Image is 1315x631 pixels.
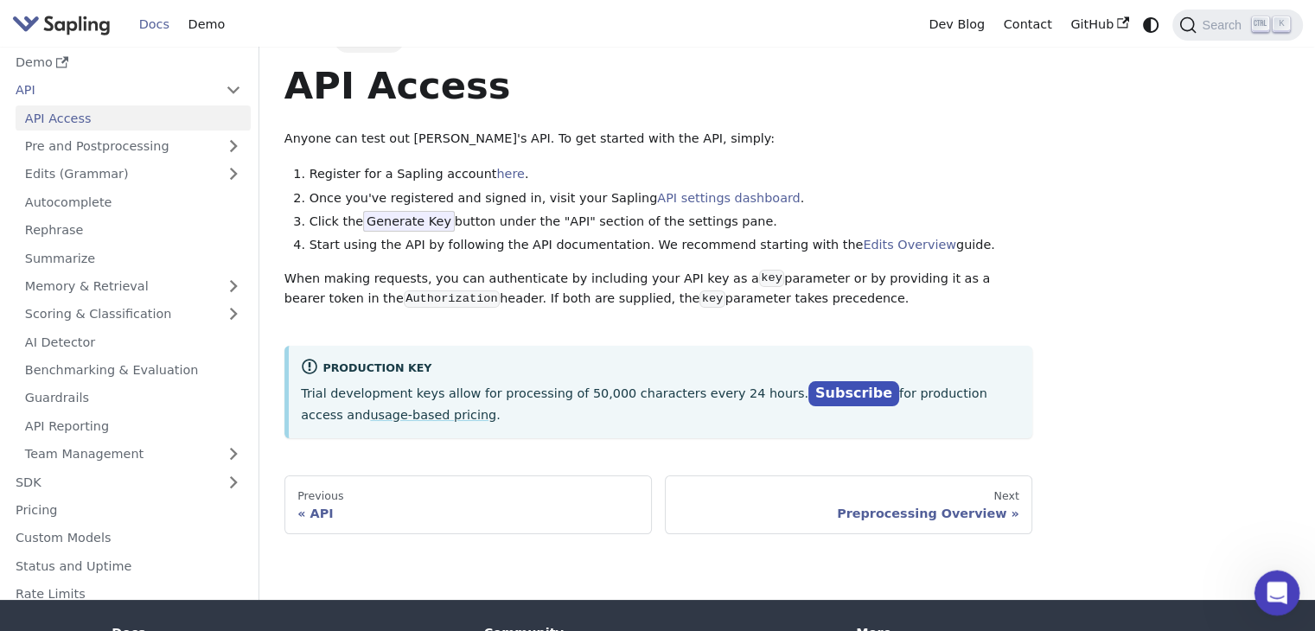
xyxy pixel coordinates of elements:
a: API [6,78,216,103]
li: Start using the API by following the API documentation. We recommend starting with the guide. [310,235,1033,256]
a: Dev Blog [919,11,993,38]
a: Summarize [16,245,251,271]
a: Rephrase [16,218,251,243]
button: Switch between dark and light mode (currently system mode) [1139,12,1164,37]
h1: API Access [284,62,1032,109]
button: Collapse sidebar category 'API' [216,78,251,103]
a: PreviousAPI [284,475,652,534]
a: Edits Overview [863,238,956,252]
div: API [297,506,639,521]
a: here [496,167,524,181]
p: Anyone can test out [PERSON_NAME]'s API. To get started with the API, simply: [284,129,1032,150]
a: Pricing [6,498,251,523]
span: Generate Key [363,211,455,232]
kbd: K [1273,16,1290,32]
div: Production Key [301,358,1020,379]
code: Authorization [404,290,500,308]
a: Demo [6,50,251,75]
a: usage-based pricing [370,408,496,422]
div: Preprocessing Overview [678,506,1019,521]
li: Register for a Sapling account . [310,164,1033,185]
a: Scoring & Classification [16,302,251,327]
a: Team Management [16,442,251,467]
a: Subscribe [808,381,899,406]
div: Next [678,489,1019,503]
a: API Reporting [16,413,251,438]
a: Guardrails [16,386,251,411]
a: NextPreprocessing Overview [665,475,1032,534]
nav: Docs pages [284,475,1032,534]
a: Benchmarking & Evaluation [16,358,251,383]
a: API Access [16,105,251,131]
code: key [699,290,725,308]
button: Search (Ctrl+K) [1172,10,1302,41]
a: AI Detector [16,329,251,354]
a: Contact [994,11,1062,38]
p: Trial development keys allow for processing of 50,000 characters every 24 hours. for production a... [301,382,1020,425]
p: When making requests, you can authenticate by including your API key as a parameter or by providi... [284,269,1032,310]
a: Rate Limits [6,582,251,607]
a: Demo [179,11,234,38]
code: key [759,270,784,287]
a: Sapling.ai [12,12,117,37]
button: Expand sidebar category 'SDK' [216,469,251,494]
iframe: Intercom live chat [1254,570,1300,616]
a: API settings dashboard [657,191,800,205]
a: Pre and Postprocessing [16,134,251,159]
a: Edits (Grammar) [16,162,251,187]
a: Memory & Retrieval [16,274,251,299]
a: Autocomplete [16,189,251,214]
span: Search [1197,18,1252,32]
li: Once you've registered and signed in, visit your Sapling . [310,188,1033,209]
a: GitHub [1061,11,1138,38]
a: SDK [6,469,216,494]
a: Status and Uptime [6,553,251,578]
div: Previous [297,489,639,503]
a: Custom Models [6,526,251,551]
li: Click the button under the "API" section of the settings pane. [310,212,1033,233]
a: Docs [130,11,179,38]
img: Sapling.ai [12,12,111,37]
